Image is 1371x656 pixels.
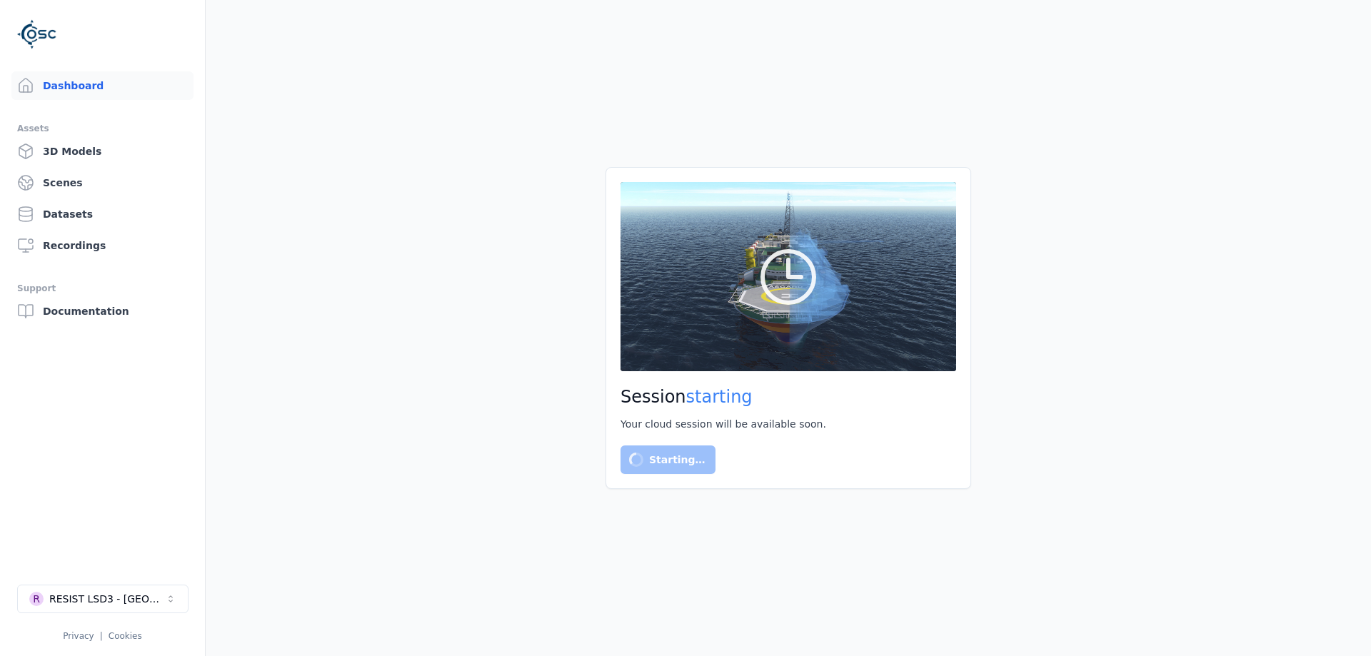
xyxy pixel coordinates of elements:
[621,385,956,408] h2: Session
[49,592,165,606] div: RESIST LSD3 - [GEOGRAPHIC_DATA]
[63,631,94,641] a: Privacy
[686,387,753,407] span: starting
[11,71,194,100] a: Dashboard
[11,297,194,326] a: Documentation
[100,631,103,641] span: |
[11,168,194,197] a: Scenes
[11,137,194,166] a: 3D Models
[109,631,142,641] a: Cookies
[17,280,188,297] div: Support
[621,417,956,431] div: Your cloud session will be available soon.
[17,120,188,137] div: Assets
[11,231,194,260] a: Recordings
[11,200,194,228] a: Datasets
[17,14,57,54] img: Logo
[621,445,715,474] button: Starting…
[17,585,189,613] button: Select a workspace
[29,592,44,606] div: R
